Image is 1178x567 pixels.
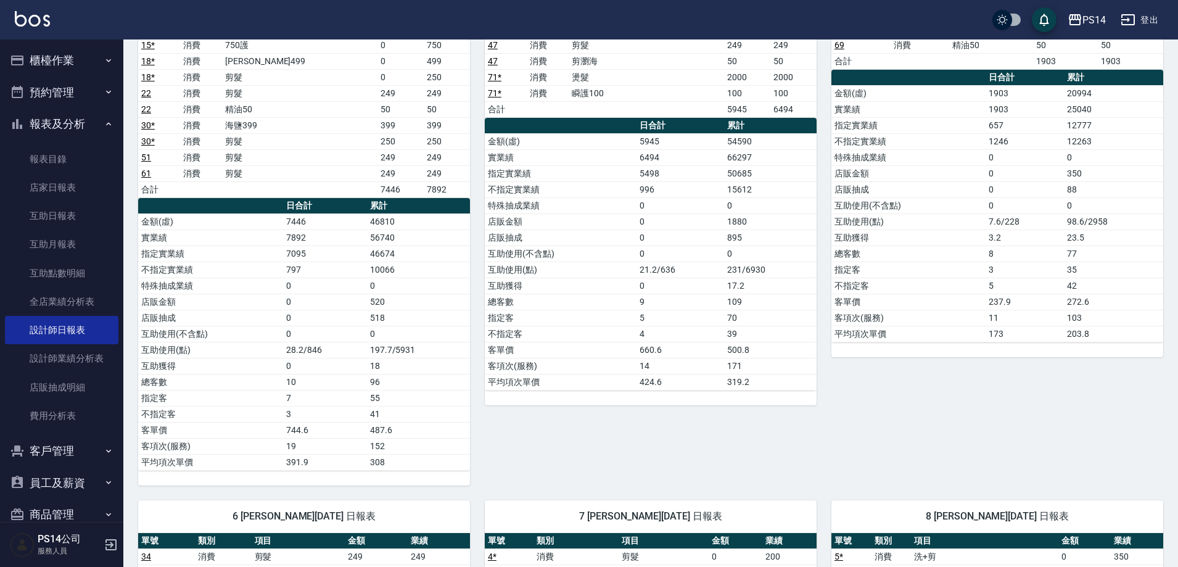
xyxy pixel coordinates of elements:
[724,53,770,69] td: 50
[636,246,724,262] td: 0
[283,390,366,406] td: 7
[141,88,151,98] a: 22
[252,533,345,549] th: 項目
[485,533,533,549] th: 單號
[141,168,151,178] a: 61
[283,246,366,262] td: 7095
[986,310,1064,326] td: 11
[1064,278,1163,294] td: 42
[831,230,986,246] td: 互助獲得
[831,533,871,549] th: 單號
[636,213,724,230] td: 0
[424,53,470,69] td: 499
[1064,101,1163,117] td: 25040
[222,117,377,133] td: 海鹽399
[5,402,118,430] a: 費用分析表
[1064,213,1163,230] td: 98.6/2958
[636,342,724,358] td: 660.6
[724,326,817,342] td: 39
[485,294,636,310] td: 總客數
[724,197,817,213] td: 0
[367,213,470,230] td: 46810
[1064,197,1163,213] td: 0
[1064,85,1163,101] td: 20994
[408,533,470,549] th: 業績
[180,117,222,133] td: 消費
[762,548,817,565] td: 200
[724,69,770,85] td: 2000
[5,435,118,467] button: 客戶管理
[367,262,470,278] td: 10066
[986,101,1064,117] td: 1903
[949,37,1033,53] td: 精油50
[724,262,817,278] td: 231/6930
[377,133,424,149] td: 250
[636,118,724,134] th: 日合計
[770,53,817,69] td: 50
[986,294,1064,310] td: 237.9
[724,294,817,310] td: 109
[424,133,470,149] td: 250
[485,374,636,390] td: 平均項次單價
[1098,37,1163,53] td: 50
[831,101,986,117] td: 實業績
[762,533,817,549] th: 業績
[283,262,366,278] td: 797
[180,101,222,117] td: 消費
[619,548,709,565] td: 剪髮
[180,53,222,69] td: 消費
[138,262,283,278] td: 不指定實業績
[636,165,724,181] td: 5498
[485,149,636,165] td: 實業績
[1116,9,1163,31] button: 登出
[141,152,151,162] a: 51
[180,165,222,181] td: 消費
[911,548,1058,565] td: 洗+剪
[283,278,366,294] td: 0
[485,181,636,197] td: 不指定實業績
[5,230,118,259] a: 互助月報表
[10,532,35,557] img: Person
[986,181,1064,197] td: 0
[138,358,283,374] td: 互助獲得
[222,101,377,117] td: 精油50
[1064,294,1163,310] td: 272.6
[141,552,151,561] a: 34
[1064,149,1163,165] td: 0
[1058,548,1111,565] td: 0
[367,342,470,358] td: 197.7/5931
[180,37,222,53] td: 消費
[138,198,470,471] table: a dense table
[367,230,470,246] td: 56740
[986,326,1064,342] td: 173
[5,467,118,499] button: 員工及薪資
[424,117,470,133] td: 399
[709,548,763,565] td: 0
[5,373,118,402] a: 店販抽成明細
[986,70,1064,86] th: 日合計
[569,85,724,101] td: 瞬護100
[153,510,455,523] span: 6 [PERSON_NAME][DATE] 日報表
[636,197,724,213] td: 0
[724,342,817,358] td: 500.8
[831,197,986,213] td: 互助使用(不含點)
[527,85,569,101] td: 消費
[1064,262,1163,278] td: 35
[138,342,283,358] td: 互助使用(點)
[1064,310,1163,326] td: 103
[831,262,986,278] td: 指定客
[5,288,118,316] a: 全店業績分析表
[222,53,377,69] td: [PERSON_NAME]499
[636,181,724,197] td: 996
[831,181,986,197] td: 店販抽成
[831,246,986,262] td: 總客數
[724,181,817,197] td: 15612
[1111,548,1163,565] td: 350
[986,246,1064,262] td: 8
[485,133,636,149] td: 金額(虛)
[770,85,817,101] td: 100
[424,69,470,85] td: 250
[252,548,345,565] td: 剪髮
[724,85,770,101] td: 100
[724,246,817,262] td: 0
